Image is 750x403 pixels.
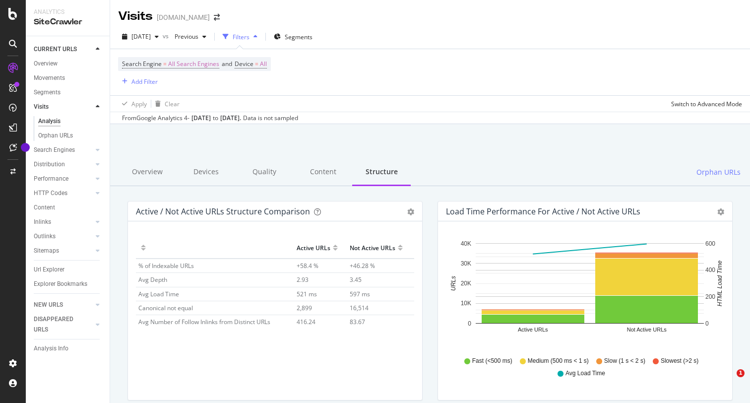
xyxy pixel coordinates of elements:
[122,60,162,68] span: Search Engine
[34,300,63,310] div: NEW URLS
[233,33,250,41] div: Filters
[34,279,87,289] div: Explorer Bookmarks
[131,77,158,86] div: Add Filter
[38,131,103,141] a: Orphan URLs
[34,314,93,335] a: DISAPPEARED URLS
[350,290,370,298] span: 597 ms
[705,320,709,327] text: 0
[450,276,457,291] text: URLs
[705,267,715,274] text: 400
[34,16,102,28] div: SiteCrawler
[468,320,471,327] text: 0
[235,159,294,186] div: Quality
[163,60,167,68] span: =
[235,60,253,68] span: Device
[34,202,55,213] div: Content
[21,143,30,152] div: Tooltip anchor
[34,8,102,16] div: Analytics
[34,314,84,335] div: DISAPPEARED URLS
[705,293,715,300] text: 200
[34,188,93,199] a: HTTP Codes
[350,240,395,256] div: Not Active URLs
[297,290,317,298] span: 521 ms
[220,114,241,123] div: [DATE] .
[214,14,220,21] div: arrow-right-arrow-left
[138,304,193,312] span: Canonical not equal
[34,59,58,69] div: Overview
[737,369,745,377] span: 1
[446,237,724,352] svg: A chart.
[34,174,93,184] a: Performance
[34,87,103,98] a: Segments
[518,327,548,333] text: Active URLs
[297,240,330,256] div: Active URLs
[671,100,742,108] div: Switch to Advanced Mode
[297,304,312,312] span: 2,899
[565,369,605,378] span: Avg Load Time
[350,262,375,270] span: +46.28 %
[157,12,210,22] div: [DOMAIN_NAME]
[461,300,471,307] text: 10K
[34,343,103,354] a: Analysis Info
[461,240,471,247] text: 40K
[171,29,210,45] button: Previous
[168,57,219,71] span: All Search Engines
[34,159,65,170] div: Distribution
[627,327,667,333] text: Not Active URLs
[472,357,512,365] span: Fast (<500 ms)
[696,167,741,177] span: Orphan URLs
[297,318,315,326] span: 416.24
[352,159,411,186] div: Structure
[34,102,49,112] div: Visits
[34,217,51,227] div: Inlinks
[255,60,258,68] span: =
[118,96,147,112] button: Apply
[118,75,158,87] button: Add Filter
[138,290,179,298] span: Avg Load Time
[118,29,163,45] button: [DATE]
[34,231,93,242] a: Outlinks
[350,318,365,326] span: 83.67
[34,73,65,83] div: Movements
[136,206,310,216] div: Active / Not Active URLs Structure Comparison
[717,208,724,215] div: gear
[528,357,589,365] span: Medium (500 ms < 1 s)
[297,262,318,270] span: +58.4 %
[34,159,93,170] a: Distribution
[138,275,167,284] span: Avg Depth
[34,44,77,55] div: CURRENT URLS
[38,116,61,127] div: Analysis
[34,217,93,227] a: Inlinks
[285,33,312,41] span: Segments
[138,318,270,326] span: Avg Number of Follow Inlinks from Distinct URLs
[260,57,267,71] span: All
[705,240,715,247] text: 600
[34,265,64,275] div: Url Explorer
[350,304,369,312] span: 16,514
[461,260,471,267] text: 30K
[716,261,723,307] text: HTML Load Time
[270,29,316,45] button: Segments
[222,60,232,68] span: and
[34,145,93,155] a: Search Engines
[34,102,93,112] a: Visits
[118,159,177,186] div: Overview
[446,206,640,216] div: Load Time Performance for Active / Not Active URLs
[138,262,194,270] span: % of Indexable URLs
[191,114,211,123] div: [DATE]
[34,73,103,83] a: Movements
[219,29,261,45] button: Filters
[34,300,93,310] a: NEW URLS
[407,208,414,215] div: gear
[34,246,59,256] div: Sitemaps
[171,32,198,41] span: Previous
[34,59,103,69] a: Overview
[34,188,67,199] div: HTTP Codes
[297,275,309,284] span: 2.93
[177,159,235,186] div: Devices
[151,96,180,112] button: Clear
[667,96,742,112] button: Switch to Advanced Mode
[34,231,56,242] div: Outlinks
[131,32,151,41] span: 2025 Sep. 28th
